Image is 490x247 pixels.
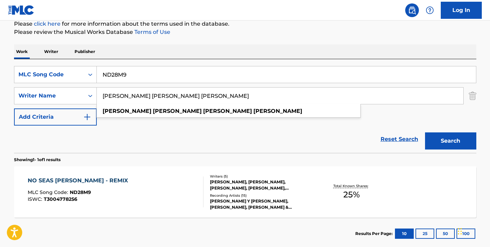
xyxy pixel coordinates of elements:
button: Search [425,132,476,149]
button: Add Criteria [14,108,97,126]
img: MLC Logo [8,5,35,15]
span: 25 % [343,188,360,201]
strong: [PERSON_NAME] [253,108,302,114]
iframe: Chat Widget [456,214,490,247]
div: Writers ( 5 ) [210,174,313,179]
button: 10 [395,229,414,239]
span: T3004778256 [44,196,77,202]
div: MLC Song Code [18,70,80,79]
p: Results Per Page: [355,231,394,237]
span: MLC Song Code : [28,189,70,195]
img: 9d2ae6d4665cec9f34b9.svg [83,113,91,121]
button: 25 [415,229,434,239]
img: Delete Criterion [469,87,476,104]
p: Showing 1 - 1 of 1 results [14,157,61,163]
strong: [PERSON_NAME] [153,108,202,114]
div: [PERSON_NAME] Y [PERSON_NAME],[PERSON_NAME], [PERSON_NAME] & [PERSON_NAME], [PERSON_NAME] & [PERS... [210,198,313,210]
div: [PERSON_NAME], [PERSON_NAME], [PERSON_NAME], [PERSON_NAME], [PERSON_NAME] [210,179,313,191]
a: Terms of Use [133,29,170,35]
div: NO SEAS [PERSON_NAME] - REMIX [28,177,131,185]
form: Search Form [14,66,476,153]
a: Public Search [405,3,419,17]
button: 50 [436,229,455,239]
div: Writer Name [18,92,80,100]
div: Help [423,3,437,17]
span: ISWC : [28,196,44,202]
img: search [408,6,416,14]
strong: [PERSON_NAME] [103,108,151,114]
span: ND28M9 [70,189,91,195]
p: Publisher [72,44,97,59]
div: Recording Artists ( 15 ) [210,193,313,198]
a: click here [34,21,61,27]
p: Please review the Musical Works Database [14,28,476,36]
p: Writer [42,44,60,59]
strong: [PERSON_NAME] [203,108,252,114]
p: Please for more information about the terms used in the database. [14,20,476,28]
div: Drag [458,221,462,242]
img: help [426,6,434,14]
p: Total Known Shares: [333,183,370,188]
p: Work [14,44,30,59]
a: NO SEAS [PERSON_NAME] - REMIXMLC Song Code:ND28M9ISWC:T3004778256Writers (5)[PERSON_NAME], [PERSO... [14,166,476,218]
a: Log In [441,2,482,19]
a: Reset Search [377,132,422,147]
